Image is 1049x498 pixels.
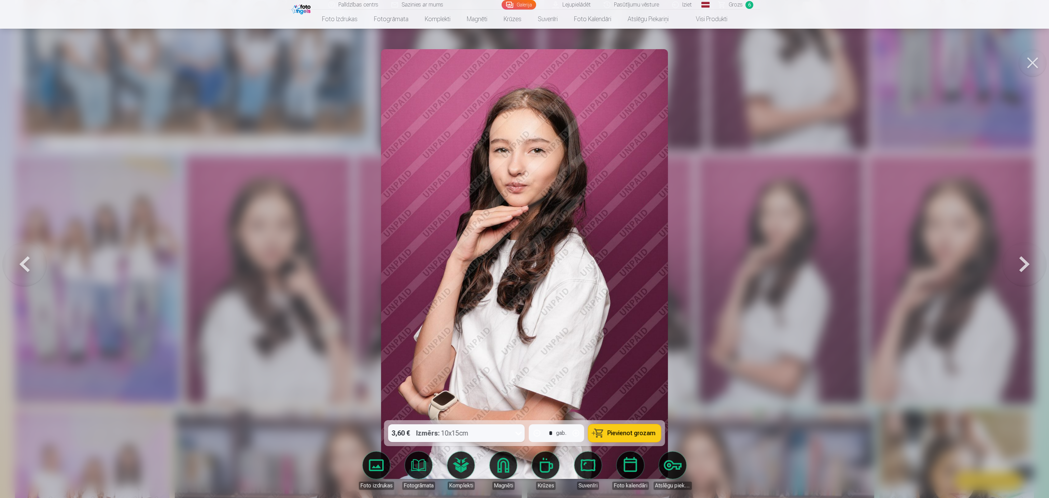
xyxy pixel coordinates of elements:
[536,482,556,490] div: Krūzes
[745,1,753,9] span: 6
[677,10,736,29] a: Visi produkti
[400,452,438,490] a: Fotogrāmata
[619,10,677,29] a: Atslēgu piekariņi
[612,482,649,490] div: Foto kalendāri
[314,10,366,29] a: Foto izdrukas
[366,10,417,29] a: Fotogrāmata
[729,1,743,9] span: Grozs
[459,10,495,29] a: Magnēti
[484,452,522,490] a: Magnēti
[416,424,468,442] div: 10x15cm
[611,452,649,490] a: Foto kalendāri
[492,482,515,490] div: Magnēti
[527,452,565,490] a: Krūzes
[566,10,619,29] a: Foto kalendāri
[577,482,599,490] div: Suvenīri
[417,10,459,29] a: Komplekti
[588,424,661,442] button: Pievienot grozam
[388,424,414,442] div: 3,60 €
[359,482,394,490] div: Foto izdrukas
[292,3,312,14] img: /fa1
[607,430,656,436] span: Pievienot grozam
[357,452,395,490] a: Foto izdrukas
[416,428,440,438] strong: Izmērs :
[495,10,530,29] a: Krūzes
[569,452,607,490] a: Suvenīri
[442,452,480,490] a: Komplekti
[530,10,566,29] a: Suvenīri
[654,452,692,490] a: Atslēgu piekariņi
[402,482,435,490] div: Fotogrāmata
[654,482,692,490] div: Atslēgu piekariņi
[448,482,475,490] div: Komplekti
[556,429,567,437] div: gab.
